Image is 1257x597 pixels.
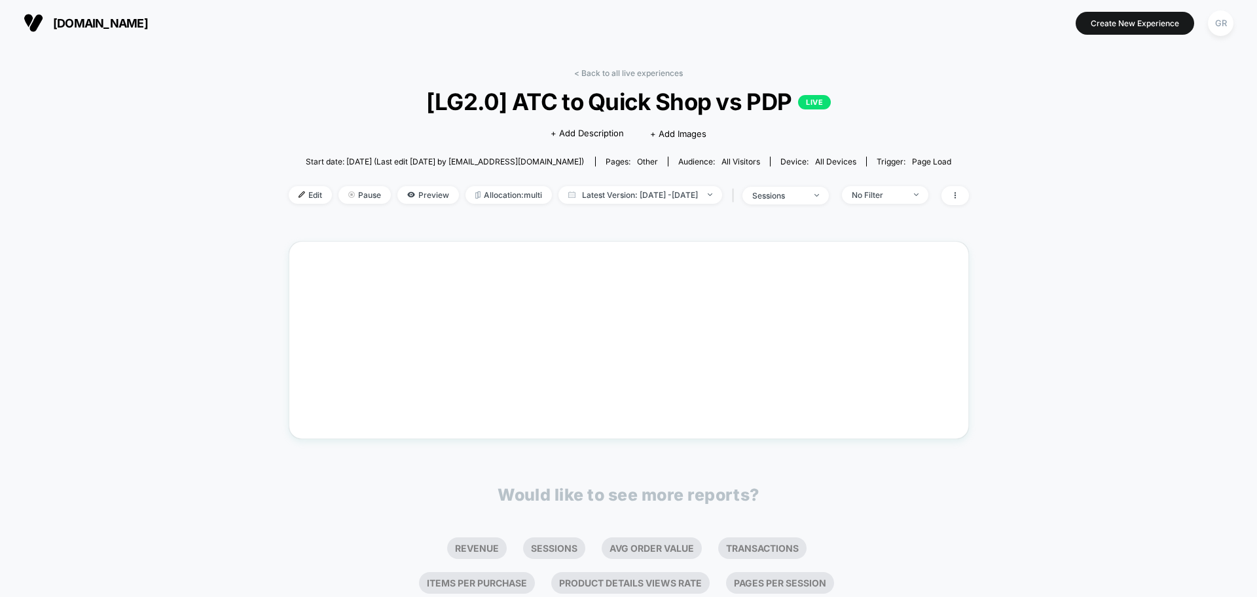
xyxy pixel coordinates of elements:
[53,16,148,30] span: [DOMAIN_NAME]
[752,191,805,201] div: sessions
[718,537,807,559] li: Transactions
[551,127,624,140] span: + Add Description
[24,13,43,33] img: Visually logo
[568,191,575,198] img: calendar
[602,537,702,559] li: Avg Order Value
[877,157,951,166] div: Trigger:
[852,190,904,200] div: No Filter
[338,186,391,204] span: Pause
[551,572,710,594] li: Product Details Views Rate
[322,88,934,115] span: [LG2.0] ATC to Quick Shop vs PDP
[637,157,658,166] span: other
[419,572,535,594] li: Items Per Purchase
[558,186,722,204] span: Latest Version: [DATE] - [DATE]
[708,193,712,196] img: end
[1208,10,1233,36] div: GR
[465,186,552,204] span: Allocation: multi
[1204,10,1237,37] button: GR
[815,157,856,166] span: all devices
[289,186,332,204] span: Edit
[798,95,831,109] p: LIVE
[814,194,819,197] img: end
[1076,12,1194,35] button: Create New Experience
[726,572,834,594] li: Pages Per Session
[523,537,585,559] li: Sessions
[770,157,866,166] span: Device:
[299,191,305,198] img: edit
[348,191,355,198] img: end
[721,157,760,166] span: All Visitors
[475,191,481,199] img: rebalance
[397,186,459,204] span: Preview
[912,157,951,166] span: Page Load
[729,186,742,205] span: |
[606,157,658,166] div: Pages:
[678,157,760,166] div: Audience:
[306,157,584,166] span: Start date: [DATE] (Last edit [DATE] by [EMAIL_ADDRESS][DOMAIN_NAME])
[914,193,919,196] img: end
[447,537,507,559] li: Revenue
[20,12,152,33] button: [DOMAIN_NAME]
[574,68,683,78] a: < Back to all live experiences
[498,485,759,505] p: Would like to see more reports?
[650,128,706,139] span: + Add Images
